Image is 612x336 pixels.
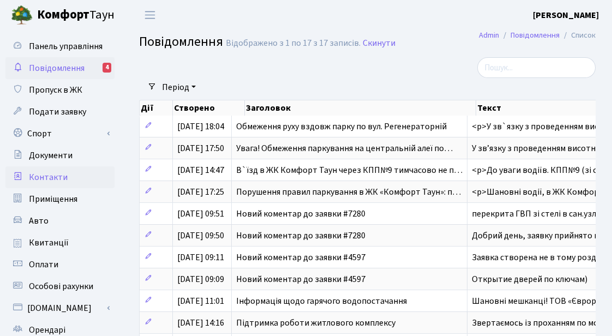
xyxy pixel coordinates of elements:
div: 4 [103,63,111,73]
li: Список [560,29,596,41]
div: Відображено з 1 по 17 з 17 записів. [226,38,361,49]
a: Період [158,78,200,97]
span: Панель управління [29,40,103,52]
span: [DATE] 09:50 [177,230,224,242]
span: [DATE] 14:47 [177,164,224,176]
span: Авто [29,215,49,227]
a: Спорт [5,123,115,145]
a: Подати заявку [5,101,115,123]
a: [PERSON_NAME] [533,9,599,22]
th: Дії [140,100,173,116]
span: [DATE] 14:16 [177,317,224,329]
a: Приміщення [5,188,115,210]
span: Контакти [29,171,68,183]
th: Заголовок [245,100,476,116]
span: Обмеження руху вздовж парку по вул. Регенераторній [236,121,447,133]
span: [DATE] 11:01 [177,295,224,307]
span: Таун [37,6,115,25]
a: Панель управління [5,35,115,57]
span: Інформація щодо гарячого водопостачання [236,295,407,307]
span: Новий коментар до заявки #4597 [236,273,365,285]
span: Новий коментар до заявки #7280 [236,230,365,242]
span: перекрита ГВП зі стелі в сан.узлі [472,208,598,220]
nav: breadcrumb [463,24,612,47]
span: Повідомлення [29,62,85,74]
span: Повідомлення [139,32,223,51]
a: [DOMAIN_NAME] [5,297,115,319]
button: Переключити навігацію [136,6,164,24]
span: Порушення правил паркування в ЖК «Комфорт Таун»: п… [236,186,461,198]
span: [DATE] 18:04 [177,121,224,133]
span: [DATE] 17:25 [177,186,224,198]
input: Пошук... [477,57,596,78]
a: Скинути [363,38,395,49]
b: Комфорт [37,6,89,23]
a: Контакти [5,166,115,188]
span: Квитанції [29,237,69,249]
a: Авто [5,210,115,232]
span: Документи [29,149,73,161]
span: Увага! Обмеження паркування на центральній алеї по… [236,142,453,154]
span: Приміщення [29,193,77,205]
span: Пропуск в ЖК [29,84,82,96]
span: Новий коментар до заявки #7280 [236,208,365,220]
span: Орендарі [29,324,65,336]
a: Admin [479,29,499,41]
a: Пропуск в ЖК [5,79,115,101]
span: [DATE] 17:50 [177,142,224,154]
span: В`їзд в ЖК Комфорт Таун через КПП№9 тимчасово не п… [236,164,463,176]
span: Оплати [29,259,58,271]
b: [PERSON_NAME] [533,9,599,21]
th: Створено [173,100,245,116]
a: Повідомлення4 [5,57,115,79]
span: Подати заявку [29,106,86,118]
span: Открытие дверей по ключам) [472,273,587,285]
span: Особові рахунки [29,280,93,292]
span: Новий коментар до заявки #4597 [236,251,365,263]
img: logo.png [11,4,33,26]
span: [DATE] 09:11 [177,251,224,263]
a: Оплати [5,254,115,275]
span: [DATE] 09:09 [177,273,224,285]
span: [DATE] 09:51 [177,208,224,220]
a: Квитанції [5,232,115,254]
a: Документи [5,145,115,166]
span: Підтримка роботи житлового комплексу [236,317,395,329]
a: Повідомлення [511,29,560,41]
a: Особові рахунки [5,275,115,297]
